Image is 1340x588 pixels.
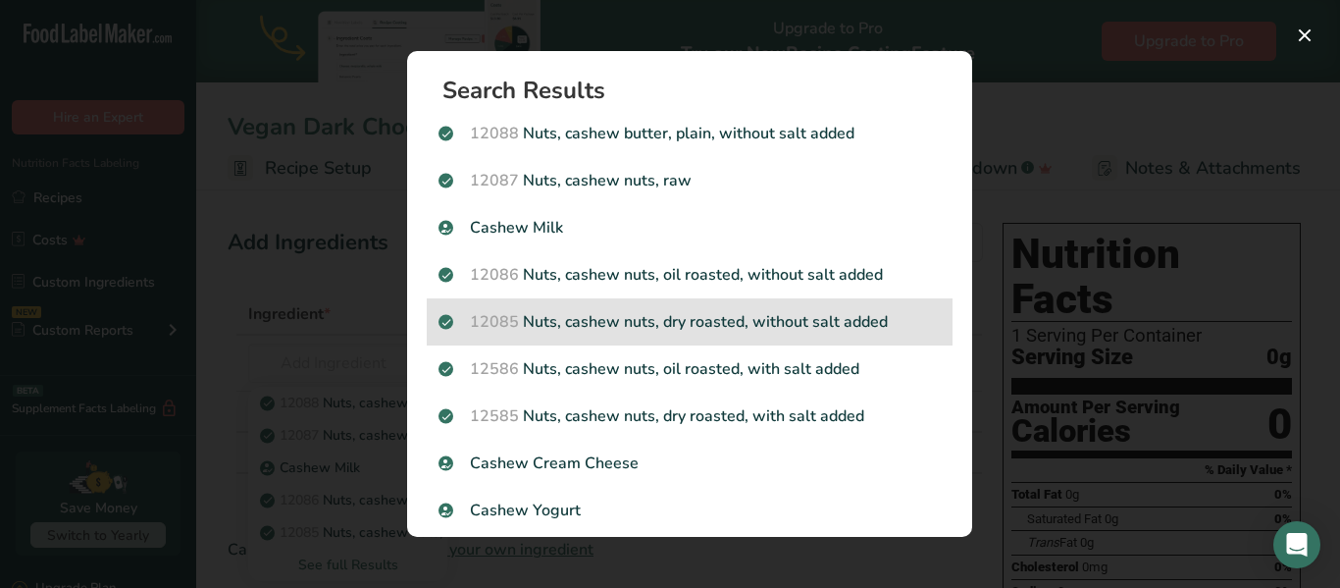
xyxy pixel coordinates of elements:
div: Open Intercom Messenger [1273,521,1320,568]
span: 12085 [470,311,519,333]
p: Cashew Cream Cheese [438,452,941,475]
p: Nuts, cashew nuts, oil roasted, with salt added [438,357,941,381]
p: Nuts, cashew nuts, dry roasted, with salt added [438,404,941,428]
span: 12087 [470,170,519,191]
h1: Search Results [442,79,953,102]
p: Nuts, cashew nuts, oil roasted, without salt added [438,263,941,287]
span: 12586 [470,358,519,380]
span: 12088 [470,123,519,144]
span: 12086 [470,264,519,286]
span: 12585 [470,405,519,427]
p: Cashew Yogurt [438,499,941,522]
p: Cashew Milk [438,216,941,240]
p: Nuts, cashew butter, plain, without salt added [438,122,941,145]
p: Nuts, cashew nuts, raw [438,169,941,192]
p: Nuts, cashew nuts, dry roasted, without salt added [438,310,941,334]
